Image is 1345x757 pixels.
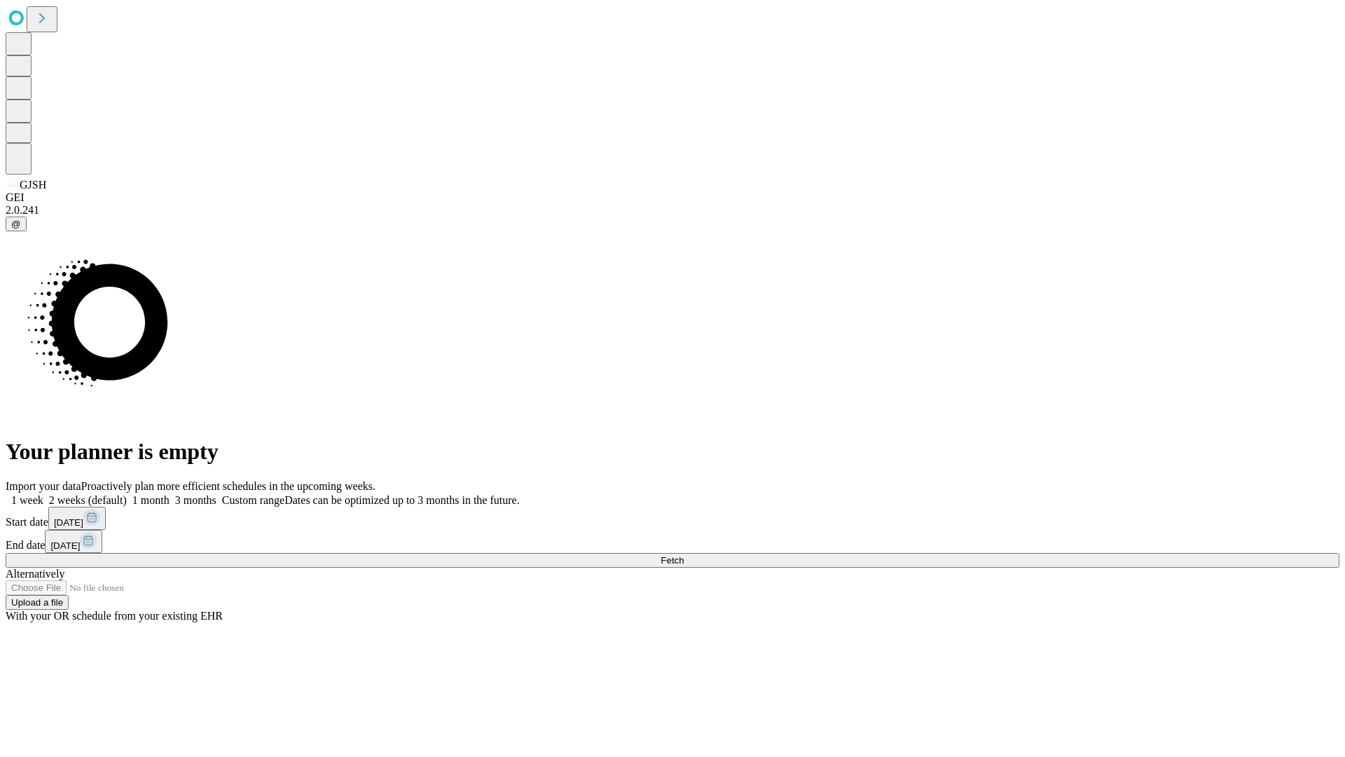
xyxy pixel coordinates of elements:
span: Import your data [6,480,81,492]
span: GJSH [20,179,46,191]
span: Alternatively [6,568,64,580]
h1: Your planner is empty [6,439,1339,465]
button: Upload a file [6,595,69,610]
button: [DATE] [48,507,106,530]
button: Fetch [6,553,1339,568]
span: 2 weeks (default) [49,494,127,506]
div: End date [6,530,1339,553]
span: [DATE] [54,517,83,528]
span: With your OR schedule from your existing EHR [6,610,223,622]
span: Custom range [222,494,284,506]
span: @ [11,219,21,229]
span: 1 week [11,494,43,506]
button: @ [6,217,27,231]
div: GEI [6,191,1339,204]
span: 3 months [175,494,216,506]
span: 1 month [132,494,170,506]
span: Fetch [661,555,684,566]
button: [DATE] [45,530,102,553]
div: Start date [6,507,1339,530]
span: [DATE] [50,540,80,551]
span: Proactively plan more efficient schedules in the upcoming weeks. [81,480,375,492]
div: 2.0.241 [6,204,1339,217]
span: Dates can be optimized up to 3 months in the future. [284,494,519,506]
